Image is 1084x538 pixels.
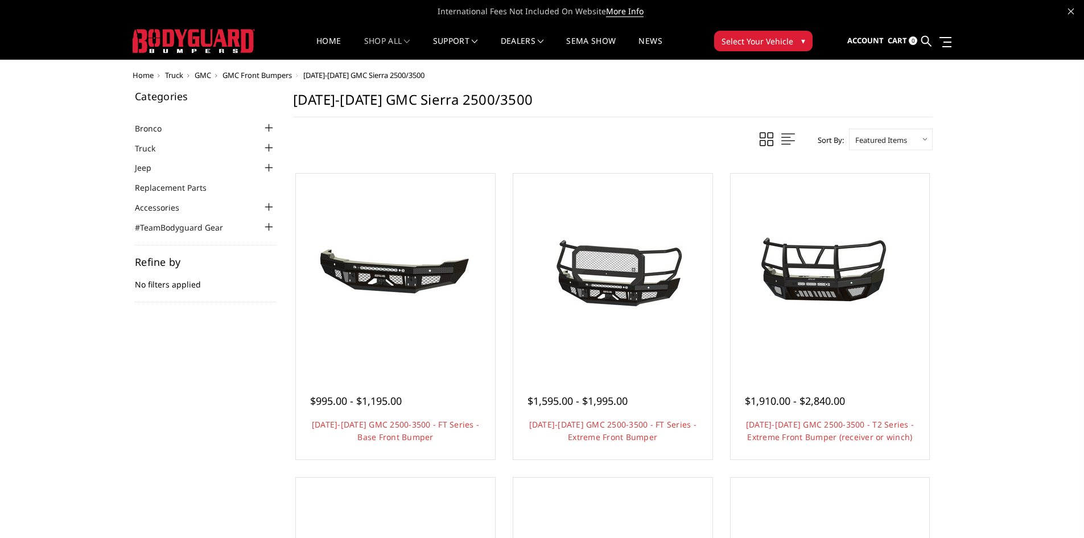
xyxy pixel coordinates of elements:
a: 2024-2025 GMC 2500-3500 - FT Series - Base Front Bumper 2024-2025 GMC 2500-3500 - FT Series - Bas... [299,176,492,370]
img: BODYGUARD BUMPERS [133,29,255,53]
a: Home [133,70,154,80]
a: Support [433,37,478,59]
span: $1,910.00 - $2,840.00 [745,394,845,408]
span: [DATE]-[DATE] GMC Sierra 2500/3500 [303,70,424,80]
div: No filters applied [135,257,276,302]
span: Account [847,35,884,46]
a: [DATE]-[DATE] GMC 2500-3500 - FT Series - Extreme Front Bumper [529,419,696,442]
a: Account [847,26,884,56]
span: Cart [888,35,907,46]
a: 2024-2025 GMC 2500-3500 - FT Series - Extreme Front Bumper 2024-2025 GMC 2500-3500 - FT Series - ... [516,176,710,370]
span: $995.00 - $1,195.00 [310,394,402,408]
label: Sort By: [811,132,844,149]
a: Truck [135,142,170,154]
a: [DATE]-[DATE] GMC 2500-3500 - T2 Series - Extreme Front Bumper (receiver or winch) [746,419,914,442]
h5: Categories [135,91,276,101]
a: Bronco [135,122,176,134]
a: Home [316,37,341,59]
span: $1,595.00 - $1,995.00 [527,394,628,408]
span: Select Your Vehicle [722,35,793,47]
a: SEMA Show [566,37,616,59]
a: Cart 0 [888,26,917,56]
a: [DATE]-[DATE] GMC 2500-3500 - FT Series - Base Front Bumper [312,419,479,442]
h5: Refine by [135,257,276,267]
a: shop all [364,37,410,59]
span: ▾ [801,35,805,47]
a: GMC Front Bumpers [222,70,292,80]
a: Accessories [135,202,193,213]
a: Dealers [501,37,544,59]
a: #TeamBodyguard Gear [135,221,237,233]
a: News [638,37,662,59]
a: More Info [606,6,644,17]
a: Jeep [135,162,166,174]
span: 0 [909,36,917,45]
a: Replacement Parts [135,182,221,194]
a: GMC [195,70,211,80]
a: Truck [165,70,183,80]
h1: [DATE]-[DATE] GMC Sierra 2500/3500 [293,91,933,117]
button: Select Your Vehicle [714,31,813,51]
a: 2024-2025 GMC 2500-3500 - T2 Series - Extreme Front Bumper (receiver or winch) 2024-2025 GMC 2500... [733,176,927,370]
